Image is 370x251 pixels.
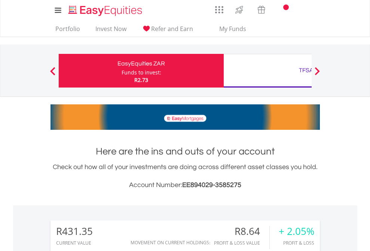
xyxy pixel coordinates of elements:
span: EE894029-3585275 [182,181,241,189]
img: vouchers-v2.svg [255,4,267,16]
div: Check out how all of your investments are doing across different asset classes you hold. [51,162,320,190]
div: EasyEquities ZAR [63,58,219,69]
img: EasyMortage Promotion Banner [51,104,320,130]
button: Next [310,71,325,78]
button: Previous [45,71,60,78]
div: Funds to invest: [122,69,161,76]
a: Home page [65,2,145,17]
img: grid-menu-icon.svg [215,6,223,14]
a: My Profile [311,2,330,18]
div: CURRENT VALUE [56,241,93,245]
a: Notifications [272,2,291,17]
h3: Account Number: [51,180,320,190]
span: My Funds [208,24,257,34]
div: + 2.05% [279,226,314,237]
span: R2.73 [134,76,148,83]
img: EasyEquities_Logo.png [67,4,145,17]
span: Refer and Earn [151,25,193,33]
div: R431.35 [56,226,93,237]
a: FAQ's and Support [291,2,311,17]
div: Profit & Loss [279,241,314,245]
a: Refer and Earn [139,25,196,37]
div: Profit & Loss Value [214,241,269,245]
a: AppsGrid [210,2,228,14]
a: Invest Now [92,25,129,37]
div: R8.64 [214,226,269,237]
div: Movement on Current Holdings: [131,240,210,245]
h1: Here are the ins and outs of your account [51,145,320,158]
a: Vouchers [250,2,272,16]
a: Portfolio [52,25,83,37]
img: thrive-v2.svg [233,4,245,16]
